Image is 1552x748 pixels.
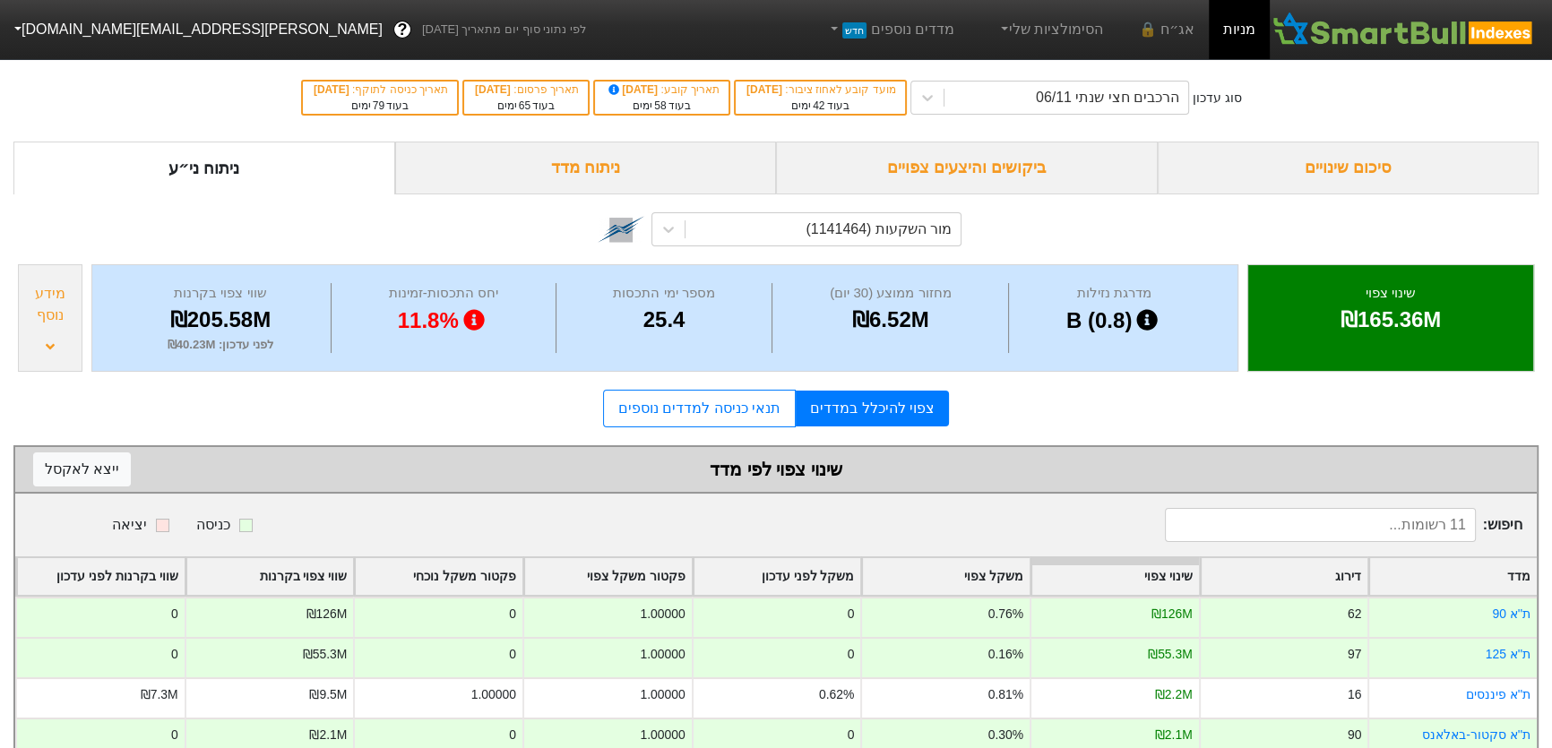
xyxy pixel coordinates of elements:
[524,558,692,595] div: Toggle SortBy
[848,726,855,744] div: 0
[806,219,952,240] div: מור השקעות (1141464)
[519,99,530,112] span: 65
[303,645,348,664] div: ₪55.3M
[1271,304,1511,336] div: ₪165.36M
[397,18,407,42] span: ?
[33,452,131,486] button: ייצא לאקסל
[23,283,77,326] div: מידע נוסף
[862,558,1030,595] div: Toggle SortBy
[336,283,551,304] div: יחס התכסות-זמינות
[1013,304,1215,338] div: B (0.8)
[604,98,720,114] div: בעוד ימים
[1422,727,1530,742] a: ת''א סקטור-באלאנס
[1486,647,1530,661] a: ת''א 125
[196,514,230,536] div: כניסה
[819,12,961,47] a: מדדים נוספיםחדש
[990,12,1110,47] a: הסימולציות שלי
[509,645,516,664] div: 0
[561,304,768,336] div: 25.4
[309,685,347,704] div: ₪9.5M
[314,83,352,96] span: [DATE]
[776,142,1158,194] div: ביקושים והיצעים צפויים
[1369,558,1537,595] div: Toggle SortBy
[1155,685,1193,704] div: ₪2.2M
[13,142,395,194] div: ניתוח ני״ע
[1270,12,1538,47] img: SmartBull
[640,685,685,704] div: 1.00000
[694,558,861,595] div: Toggle SortBy
[988,685,1023,704] div: 0.81%
[171,726,178,744] div: 0
[509,605,516,623] div: 0
[988,605,1023,623] div: 0.76%
[746,83,785,96] span: [DATE]
[1492,606,1530,621] a: ת''א 90
[1158,142,1539,194] div: סיכום שינויים
[654,99,666,112] span: 58
[115,304,326,336] div: ₪205.58M
[603,390,796,427] a: תנאי כניסה למדדים נוספים
[988,645,1023,664] div: 0.16%
[171,605,178,623] div: 0
[813,99,824,112] span: 42
[1165,508,1522,542] span: חיפוש :
[509,726,516,744] div: 0
[115,283,326,304] div: שווי צפוי בקרנות
[186,558,354,595] div: Toggle SortBy
[640,645,685,664] div: 1.00000
[1151,605,1193,623] div: ₪126M
[373,99,384,112] span: 79
[745,98,895,114] div: בעוד ימים
[1031,558,1199,595] div: Toggle SortBy
[112,514,147,536] div: יציאה
[475,83,513,96] span: [DATE]
[1271,283,1511,304] div: שינוי צפוי
[336,304,551,338] div: 11.8%
[355,558,522,595] div: Toggle SortBy
[141,685,178,704] div: ₪7.3M
[1201,558,1368,595] div: Toggle SortBy
[848,605,855,623] div: 0
[395,142,777,194] div: ניתוח מדד
[842,22,867,39] span: חדש
[33,456,1519,483] div: שינוי צפוי לפי מדד
[1165,508,1475,542] input: 11 רשומות...
[1148,645,1193,664] div: ₪55.3M
[471,685,516,704] div: 1.00000
[312,82,448,98] div: תאריך כניסה לתוקף :
[473,98,579,114] div: בעוד ימים
[745,82,895,98] div: מועד קובע לאחוז ציבור :
[17,558,185,595] div: Toggle SortBy
[1155,726,1193,744] div: ₪2.1M
[796,391,949,426] a: צפוי להיכלל במדדים
[604,82,720,98] div: תאריך קובע :
[473,82,579,98] div: תאריך פרסום :
[171,645,178,664] div: 0
[848,645,855,664] div: 0
[1348,685,1361,704] div: 16
[561,283,768,304] div: מספר ימי התכסות
[1348,726,1361,744] div: 90
[598,206,644,253] img: tase link
[1348,645,1361,664] div: 97
[988,726,1023,744] div: 0.30%
[777,304,1004,336] div: ₪6.52M
[309,726,347,744] div: ₪2.1M
[1348,605,1361,623] div: 62
[606,83,661,96] span: [DATE]
[777,283,1004,304] div: מחזור ממוצע (30 יום)
[1013,283,1215,304] div: מדרגת נזילות
[640,726,685,744] div: 1.00000
[1466,687,1530,701] a: ת''א פיננסים
[819,685,854,704] div: 0.62%
[422,21,586,39] span: לפי נתוני סוף יום מתאריך [DATE]
[115,336,326,354] div: לפני עדכון : ₪40.23M
[1036,87,1179,108] div: הרכבים חצי שנתי 06/11
[1193,89,1242,107] div: סוג עדכון
[640,605,685,623] div: 1.00000
[312,98,448,114] div: בעוד ימים
[306,605,348,623] div: ₪126M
